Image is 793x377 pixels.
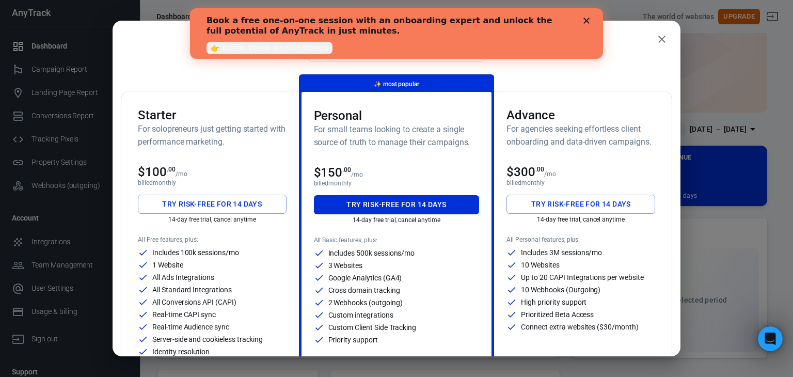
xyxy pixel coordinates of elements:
[152,348,210,355] p: Identity resolution
[152,261,183,269] p: 1 Website
[138,236,287,243] p: All Free features, plus:
[374,79,419,90] p: most popular
[176,170,187,178] p: /mo
[328,249,415,257] p: Includes 500k sessions/mo
[652,29,672,50] button: close
[152,336,263,343] p: Server-side and cookieless tracking
[521,274,643,281] p: Up to 20 CAPI Integrations per website
[758,326,783,351] iframe: Intercom live chat
[342,166,351,174] sup: .00
[521,299,586,306] p: High priority support
[190,8,603,59] iframe: Intercom live chat banner
[152,311,216,318] p: Real-time CAPI sync
[138,179,287,186] p: billed monthly
[521,286,600,293] p: 10 Webhooks (Outgoing)
[544,170,556,178] p: /mo
[152,274,214,281] p: All Ads Integrations
[328,274,402,281] p: Google Analytics (GA4)
[506,108,655,122] h3: Advance
[167,166,176,173] sup: .00
[506,236,655,243] p: All Personal features, plus:
[328,262,363,269] p: 3 Websites
[393,9,404,15] div: Close
[374,81,382,88] span: magic
[314,108,480,123] h3: Personal
[314,216,480,224] p: 14-day free trial, cancel anytime
[535,166,544,173] sup: .00
[506,122,655,148] h6: For agencies seeking effortless client onboarding and data-driven campaigns.
[328,299,403,306] p: 2 Webhooks (outgoing)
[328,287,400,294] p: Cross domain tracking
[314,180,480,187] p: billed monthly
[328,311,393,319] p: Custom integrations
[138,216,287,223] p: 14-day free trial, cancel anytime
[521,323,638,331] p: Connect extra websites ($30/month)
[506,165,544,179] span: $300
[314,165,352,180] span: $150
[152,286,232,293] p: All Standard Integrations
[506,179,655,186] p: billed monthly
[152,299,236,306] p: All Conversions API (CAPI)
[521,311,594,318] p: Prioritized Beta Access
[351,171,363,178] p: /mo
[328,336,378,343] p: Priority support
[138,165,176,179] span: $100
[314,123,480,149] h6: For small teams looking to create a single source of truth to manage their campaigns.
[506,216,655,223] p: 14-day free trial, cancel anytime
[314,237,480,244] p: All Basic features, plus:
[314,195,480,214] button: Try risk-free for 14 days
[138,108,287,122] h3: Starter
[506,195,655,214] button: Try risk-free for 14 days
[138,195,287,214] button: Try risk-free for 14 days
[152,323,229,331] p: Real-time Audience sync
[328,324,417,331] p: Custom Client Side Tracking
[521,261,559,269] p: 10 Websites
[152,249,239,256] p: Includes 100k sessions/mo
[138,122,287,148] h6: For solopreneurs just getting started with performance marketing.
[521,249,602,256] p: Includes 3M sessions/mo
